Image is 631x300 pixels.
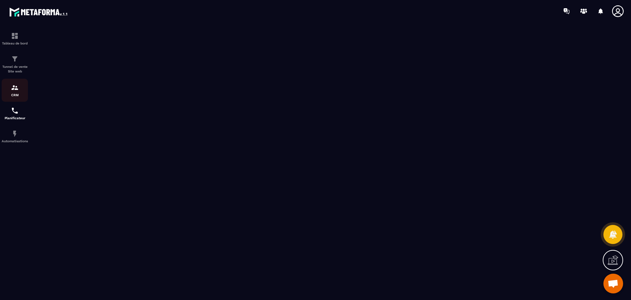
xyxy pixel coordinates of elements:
[2,93,28,97] p: CRM
[2,27,28,50] a: formationformationTableau de bord
[9,6,68,18] img: logo
[2,125,28,148] a: automationsautomationsAutomatisations
[11,84,19,92] img: formation
[11,107,19,115] img: scheduler
[11,55,19,63] img: formation
[2,139,28,143] p: Automatisations
[11,130,19,138] img: automations
[11,32,19,40] img: formation
[2,116,28,120] p: Planificateur
[2,65,28,74] p: Tunnel de vente Site web
[2,41,28,45] p: Tableau de bord
[2,50,28,79] a: formationformationTunnel de vente Site web
[2,79,28,102] a: formationformationCRM
[603,274,623,293] div: Ouvrir le chat
[2,102,28,125] a: schedulerschedulerPlanificateur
